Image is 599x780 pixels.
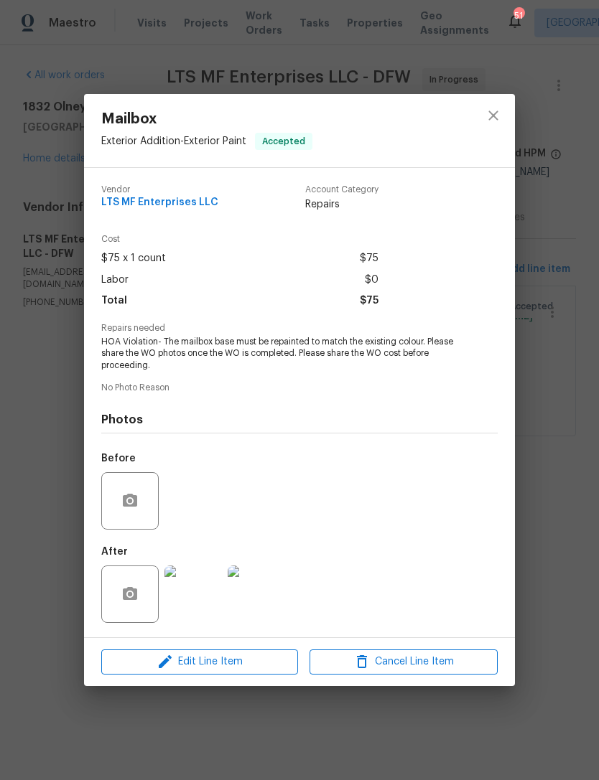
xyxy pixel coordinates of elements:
[106,653,294,671] span: Edit Line Item
[101,197,218,208] span: LTS MF Enterprises LLC
[101,136,246,146] span: Exterior Addition - Exterior Paint
[360,248,379,269] span: $75
[514,9,524,23] div: 51
[101,324,498,333] span: Repairs needed
[101,454,136,464] h5: Before
[101,111,312,127] span: Mailbox
[365,270,379,291] span: $0
[101,413,498,427] h4: Photos
[101,649,298,675] button: Edit Line Item
[314,653,493,671] span: Cancel Line Item
[476,98,511,133] button: close
[101,248,166,269] span: $75 x 1 count
[101,547,128,557] h5: After
[305,197,379,212] span: Repairs
[305,185,379,194] span: Account Category
[101,235,379,244] span: Cost
[256,134,311,149] span: Accepted
[310,649,498,675] button: Cancel Line Item
[101,270,129,291] span: Labor
[101,336,458,372] span: HOA Violation- The mailbox base must be repainted to match the existing colour. Please share the ...
[360,291,379,311] span: $75
[101,291,127,311] span: Total
[101,185,218,194] span: Vendor
[101,383,498,393] span: No Photo Reason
